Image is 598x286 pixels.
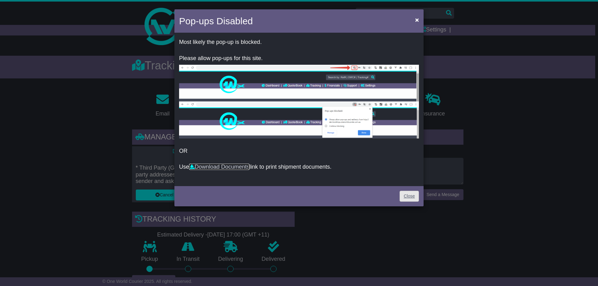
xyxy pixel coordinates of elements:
[179,101,419,138] img: allow-popup-2.png
[412,13,422,26] button: Close
[189,164,249,170] a: Download Documents
[179,14,253,28] h4: Pop-ups Disabled
[179,164,419,171] p: Use link to print shipment documents.
[174,34,424,185] div: OR
[179,55,419,62] p: Please allow pop-ups for this site.
[400,191,419,202] a: Close
[179,65,419,101] img: allow-popup-1.png
[415,16,419,23] span: ×
[179,39,419,46] p: Most likely the pop-up is blocked.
